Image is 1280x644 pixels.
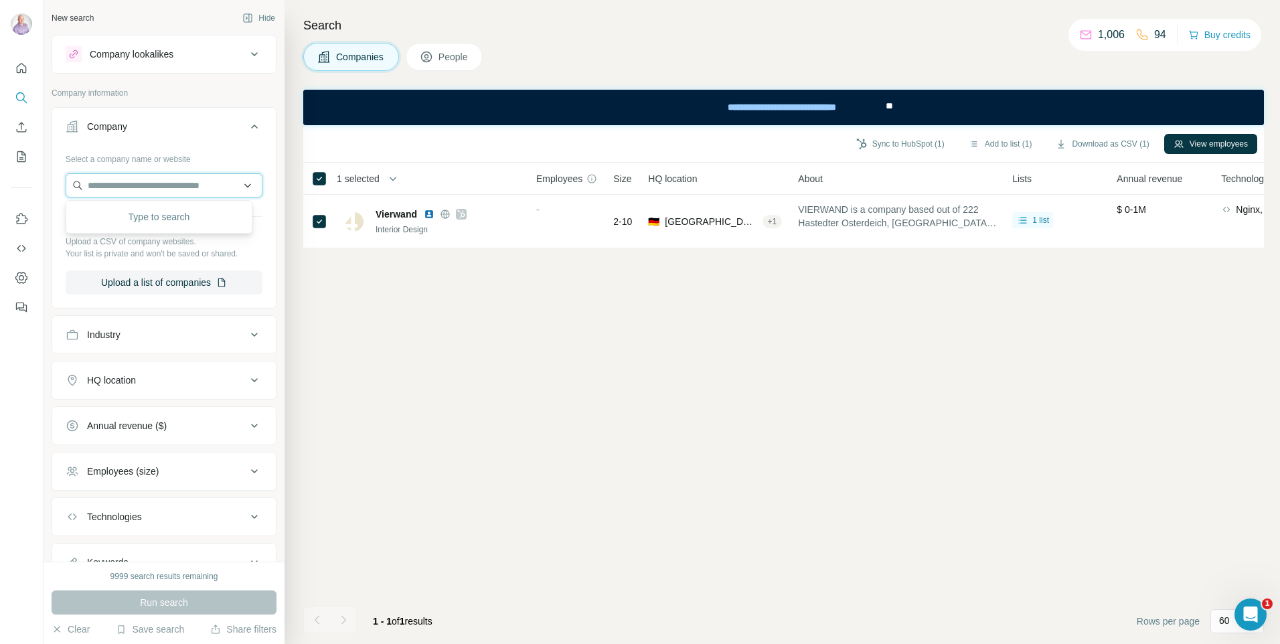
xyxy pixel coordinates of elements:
span: - [536,204,540,215]
div: Keywords [87,556,128,569]
p: Upload a CSV of company websites. [66,236,262,248]
button: Use Surfe API [11,236,32,260]
span: About [798,172,823,185]
h4: Search [303,16,1264,35]
span: 1 selected [337,172,380,185]
span: 2-10 [613,215,632,228]
button: Dashboard [11,266,32,290]
span: Nginx, [1236,203,1263,216]
span: 1 [400,616,405,627]
span: Rows per page [1137,615,1200,628]
button: Feedback [11,295,32,319]
div: + 1 [763,216,783,228]
div: Type to search [69,204,249,230]
div: Interior Design [376,224,520,236]
div: HQ location [87,374,136,387]
span: Companies [336,50,385,64]
p: 1,006 [1098,27,1125,43]
button: Company [52,110,276,148]
p: Company information [52,87,276,99]
button: Clear [52,623,90,636]
span: Size [613,172,631,185]
button: Enrich CSV [11,115,32,139]
span: $ 0-1M [1117,204,1146,215]
button: Upload a list of companies [66,270,262,295]
button: Quick start [11,56,32,80]
button: Industry [52,319,276,351]
button: Hide [233,8,285,28]
span: VIERWAND is a company based out of 222 Hastedter Osterdeich, [GEOGRAPHIC_DATA][PERSON_NAME], [GEO... [798,203,996,230]
iframe: Intercom live chat [1234,598,1267,631]
img: Avatar [11,13,32,35]
button: My lists [11,145,32,169]
button: Use Surfe on LinkedIn [11,207,32,231]
div: Annual revenue ($) [87,419,167,432]
p: Your list is private and won't be saved or shared. [66,248,262,260]
div: Industry [87,328,121,341]
div: Select a company name or website [66,148,262,165]
div: Technologies [87,510,142,524]
span: Employees [536,172,582,185]
button: Technologies [52,501,276,533]
span: 1 [1262,598,1273,609]
button: Share filters [210,623,276,636]
button: Annual revenue ($) [52,410,276,442]
p: 94 [1154,27,1166,43]
span: Technologies [1221,172,1276,185]
iframe: Banner [303,90,1264,125]
span: Vierwand [376,208,417,221]
div: 9999 search results remaining [110,570,218,582]
button: Add to list (1) [959,134,1042,154]
button: Search [11,86,32,110]
button: View employees [1164,134,1257,154]
button: HQ location [52,364,276,396]
span: 1 - 1 [373,616,392,627]
span: People [438,50,469,64]
img: Logo of Vierwand [343,211,365,232]
div: Company [87,120,127,133]
span: Lists [1012,172,1032,185]
p: 60 [1219,614,1230,627]
div: Employees (size) [87,465,159,478]
button: Download as CSV (1) [1046,134,1158,154]
div: Company lookalikes [90,48,173,61]
button: Keywords [52,546,276,578]
span: Annual revenue [1117,172,1182,185]
button: Employees (size) [52,455,276,487]
button: Save search [116,623,184,636]
span: HQ location [648,172,697,185]
div: New search [52,12,94,24]
span: 1 list [1032,214,1049,226]
button: Buy credits [1188,25,1251,44]
span: [GEOGRAPHIC_DATA], [GEOGRAPHIC_DATA] [665,215,756,228]
img: LinkedIn logo [424,209,434,220]
span: results [373,616,432,627]
button: Company lookalikes [52,38,276,70]
button: Sync to HubSpot (1) [847,134,954,154]
span: of [392,616,400,627]
span: 🇩🇪 [648,215,659,228]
